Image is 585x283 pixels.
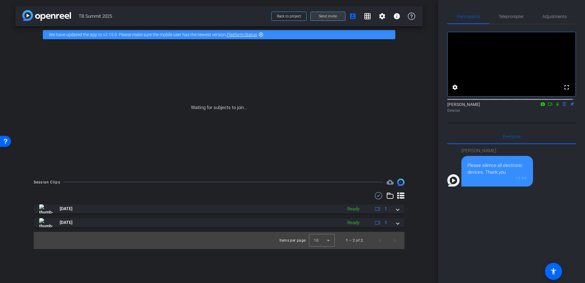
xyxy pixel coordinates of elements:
button: Next page [387,233,402,248]
span: Back to project [277,14,301,18]
span: Destinations for your clips [386,179,394,186]
span: [DATE] [60,206,73,212]
div: 10:09 [468,176,527,180]
div: 1 – 2 of 2 [346,237,363,243]
span: TB Summit 2025 [79,10,268,22]
mat-icon: settings [378,13,386,20]
mat-icon: account_box [349,13,356,20]
div: Ready [344,206,363,213]
mat-expansion-panel-header: thumb-nail[DATE]Ready1 [34,204,404,213]
button: Back to project [271,12,307,21]
button: Previous page [373,233,387,248]
span: 1 [385,219,387,226]
button: Send invite [310,12,345,21]
div: Items per page: [279,237,307,243]
mat-icon: info [393,13,401,20]
img: Profile [447,174,460,187]
mat-icon: highlight_off [259,32,263,37]
span: Send invite [319,14,337,19]
a: Platform Status [227,32,257,37]
div: Please silence all electronic devices. Thank you [468,162,527,176]
div: Session Clips [34,179,60,185]
img: Session clips [397,179,404,186]
mat-icon: fullscreen [563,84,570,91]
div: [PERSON_NAME] [461,147,533,154]
mat-icon: cloud_upload [386,179,394,186]
span: Teleprompter [499,14,524,19]
mat-expansion-panel-header: thumb-nail[DATE]Ready1 [34,218,404,227]
span: [DATE] [60,219,73,226]
img: thumb-nail [39,204,53,213]
div: [PERSON_NAME] [447,101,576,113]
span: 1 [385,206,387,212]
div: Director [447,108,576,113]
img: thumb-nail [39,218,53,227]
div: Waiting for subjects to join... [15,43,423,172]
mat-icon: grid_on [364,13,371,20]
span: Adjustments [542,14,567,19]
mat-icon: settings [451,84,459,91]
mat-icon: accessibility [550,268,557,275]
div: Ready [344,219,363,226]
span: Everyone [503,134,520,139]
span: Participants [457,14,480,19]
mat-icon: flip [561,101,568,107]
div: We have updated the app to v2.15.0. Please make sure the mobile user has the newest version. [43,30,395,39]
img: app-logo [22,10,71,21]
